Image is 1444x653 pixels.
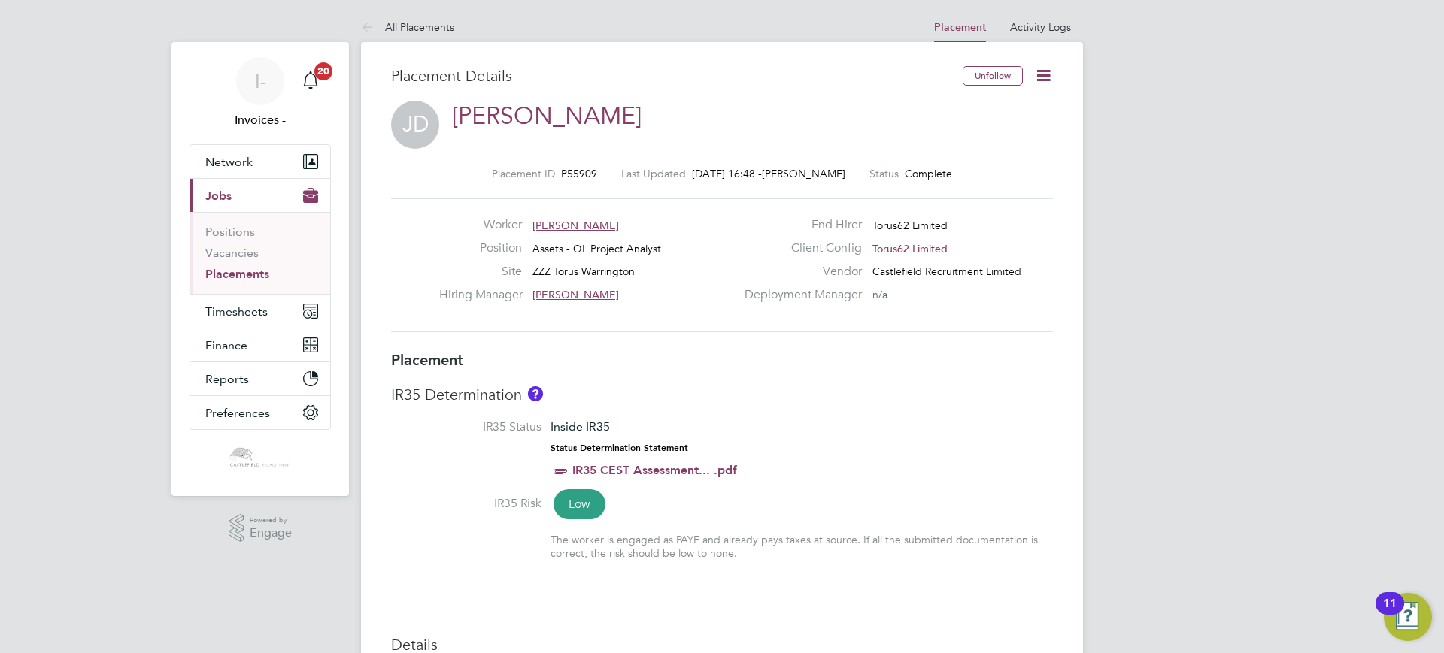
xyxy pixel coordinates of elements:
[528,386,543,401] button: About IR35
[190,145,330,178] button: Network
[190,445,331,469] a: Go to home page
[190,328,330,361] button: Finance
[190,212,330,294] div: Jobs
[205,338,247,352] span: Finance
[572,463,737,477] a: IR35 CEST Assessment... .pdf
[296,57,326,105] a: 20
[255,71,266,91] span: I-
[205,225,255,239] a: Positions
[205,372,249,386] span: Reports
[872,242,948,255] span: Torus62 Limited
[190,295,330,328] button: Timesheets
[250,514,292,527] span: Powered by
[872,219,948,232] span: Torus62 Limited
[452,101,642,131] a: [PERSON_NAME]
[551,443,688,453] strong: Status Determination Statement
[361,20,454,34] a: All Placements
[171,42,349,496] nav: Main navigation
[205,267,269,281] a: Placements
[190,362,330,395] button: Reports
[621,167,686,180] label: Last Updated
[561,167,597,180] span: P55909
[228,445,292,469] img: castlefieldrecruitment-logo-retina.png
[736,287,862,303] label: Deployment Manager
[190,179,330,212] button: Jobs
[736,217,862,233] label: End Hirer
[391,419,541,435] label: IR35 Status
[205,189,232,203] span: Jobs
[205,246,259,260] a: Vacancies
[532,242,661,255] span: Assets - QL Project Analyst
[692,167,762,180] span: [DATE] 16:48 -
[314,62,332,80] span: 20
[1384,593,1432,641] button: Open Resource Center, 11 new notifications
[551,533,1053,560] div: The worker is engaged as PAYE and already pays taxes at source. If all the submitted documentatio...
[872,265,1021,278] span: Castlefield Recruitment Limited
[229,514,293,543] a: Powered byEngage
[934,21,986,34] a: Placement
[391,66,951,86] h3: Placement Details
[762,167,845,180] span: [PERSON_NAME]
[905,167,952,180] span: Complete
[492,167,555,180] label: Placement ID
[532,219,619,232] span: [PERSON_NAME]
[205,406,270,420] span: Preferences
[1010,20,1071,34] a: Activity Logs
[872,288,887,301] span: n/a
[190,396,330,429] button: Preferences
[1383,603,1397,623] div: 11
[736,240,862,256] label: Client Config
[532,265,635,278] span: ZZZ Torus Warrington
[439,264,522,280] label: Site
[532,288,619,301] span: [PERSON_NAME]
[439,240,522,256] label: Position
[205,304,268,319] span: Timesheets
[205,155,253,169] span: Network
[439,287,522,303] label: Hiring Manager
[391,351,463,369] b: Placement
[963,66,1023,86] button: Unfollow
[551,419,610,434] span: Inside IR35
[250,527,292,540] span: Engage
[391,496,541,512] label: IR35 Risk
[554,489,605,519] span: Low
[869,167,899,180] label: Status
[190,57,331,129] a: I-Invoices -
[391,385,1053,404] h3: IR35 Determination
[736,264,862,280] label: Vendor
[190,111,331,129] span: Invoices -
[439,217,522,233] label: Worker
[391,101,439,149] span: JD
